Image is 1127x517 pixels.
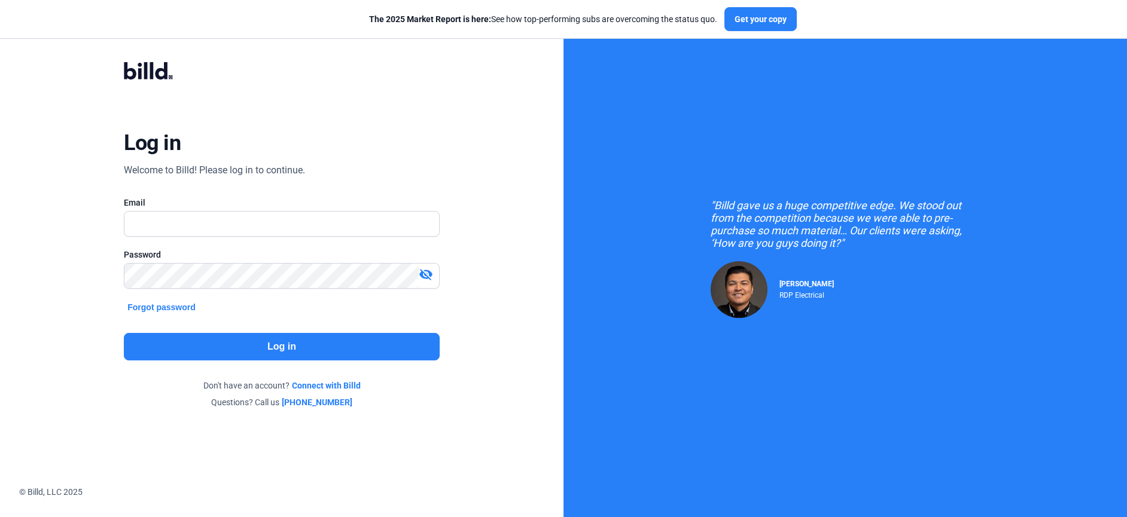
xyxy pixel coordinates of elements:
[124,301,199,314] button: Forgot password
[124,130,181,156] div: Log in
[369,14,491,24] span: The 2025 Market Report is here:
[124,249,440,261] div: Password
[369,13,717,25] div: See how top-performing subs are overcoming the status quo.
[124,396,440,408] div: Questions? Call us
[711,261,767,318] img: Raul Pacheco
[419,267,433,282] mat-icon: visibility_off
[282,396,352,408] a: [PHONE_NUMBER]
[124,163,305,178] div: Welcome to Billd! Please log in to continue.
[124,333,440,360] button: Log in
[711,199,980,249] div: "Billd gave us a huge competitive edge. We stood out from the competition because we were able to...
[724,7,797,31] button: Get your copy
[124,380,440,391] div: Don't have an account?
[779,280,834,288] span: [PERSON_NAME]
[292,380,361,391] a: Connect with Billd
[124,197,440,209] div: Email
[779,288,834,299] div: RDP Electrical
